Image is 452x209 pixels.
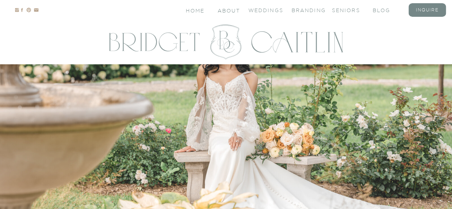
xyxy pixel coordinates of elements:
[218,7,239,13] a: About
[248,7,277,13] a: Weddings
[373,7,401,13] a: blog
[186,7,205,13] a: Home
[332,7,361,13] a: seniors
[292,7,320,13] a: branding
[413,7,442,13] a: inquire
